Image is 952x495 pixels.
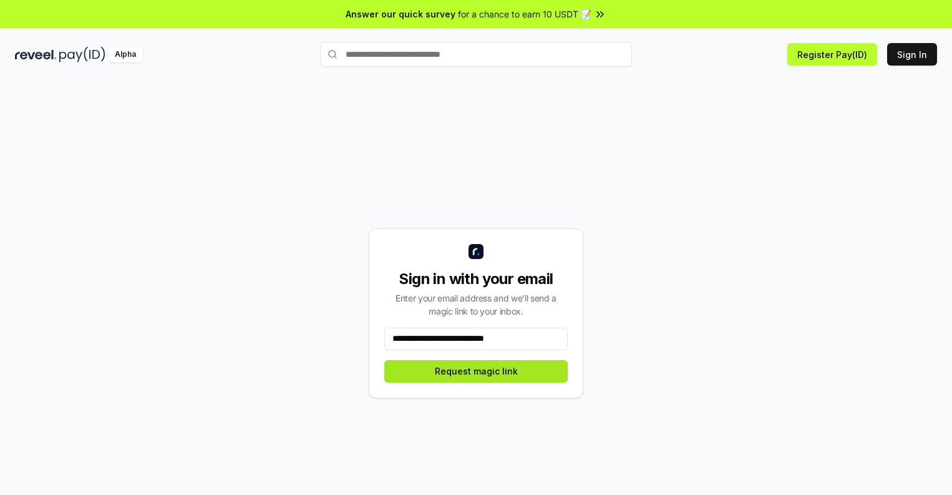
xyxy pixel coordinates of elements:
div: Sign in with your email [384,269,568,289]
div: Enter your email address and we’ll send a magic link to your inbox. [384,292,568,318]
div: Alpha [108,47,143,62]
button: Register Pay(ID) [787,43,877,66]
span: for a chance to earn 10 USDT 📝 [458,7,591,21]
img: reveel_dark [15,47,57,62]
button: Sign In [887,43,937,66]
button: Request magic link [384,360,568,383]
img: logo_small [469,244,483,259]
span: Answer our quick survey [346,7,455,21]
img: pay_id [59,47,105,62]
